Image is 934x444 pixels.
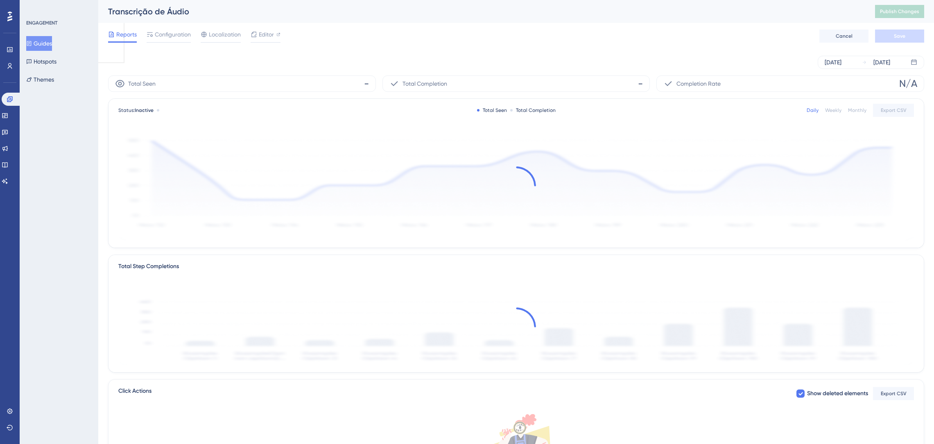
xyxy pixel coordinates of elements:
[825,107,841,114] div: Weekly
[873,57,890,67] div: [DATE]
[894,33,905,39] span: Save
[676,79,721,89] span: Completion Rate
[155,30,191,39] span: Configuration
[848,107,866,114] div: Monthly
[807,107,819,114] div: Daily
[819,30,868,43] button: Cancel
[807,389,868,398] span: Show deleted elements
[825,57,841,67] div: [DATE]
[259,30,274,39] span: Editor
[880,8,919,15] span: Publish Changes
[26,72,54,87] button: Themes
[873,104,914,117] button: Export CSV
[135,107,154,113] span: Inactive
[26,20,57,26] div: ENGAGEMENT
[116,30,137,39] span: Reports
[26,36,52,51] button: Guides
[477,107,507,114] div: Total Seen
[638,77,643,90] span: -
[128,79,156,89] span: Total Seen
[403,79,447,89] span: Total Completion
[881,390,907,397] span: Export CSV
[118,107,154,114] span: Status:
[836,33,853,39] span: Cancel
[364,77,369,90] span: -
[26,54,57,69] button: Hotspots
[875,5,924,18] button: Publish Changes
[873,387,914,400] button: Export CSV
[118,386,152,401] span: Click Actions
[899,77,917,90] span: N/A
[209,30,241,39] span: Localization
[881,107,907,114] span: Export CSV
[108,6,855,17] div: Transcrição de Áudio
[118,262,179,271] div: Total Step Completions
[510,107,556,114] div: Total Completion
[875,30,924,43] button: Save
